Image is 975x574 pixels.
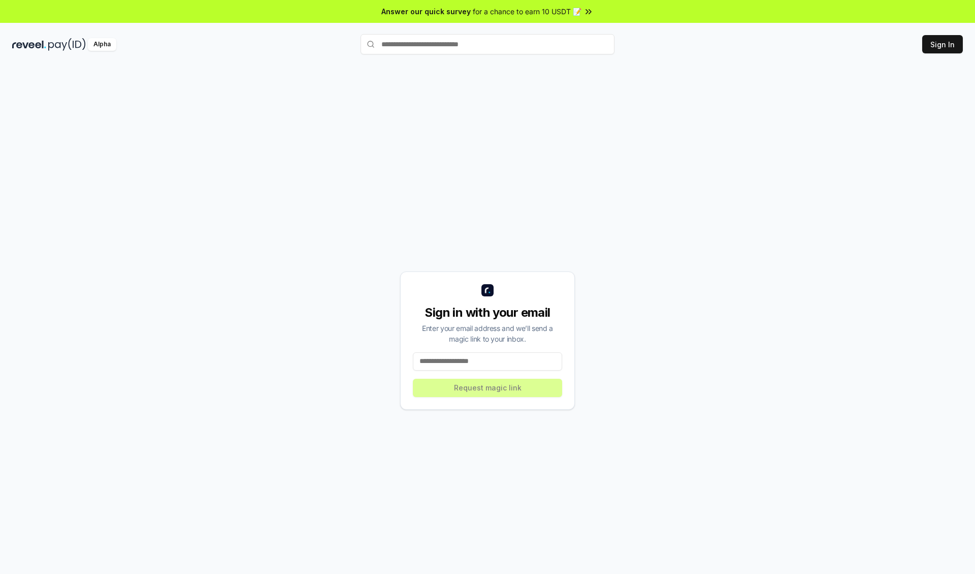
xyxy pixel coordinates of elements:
img: reveel_dark [12,38,46,51]
div: Enter your email address and we’ll send a magic link to your inbox. [413,323,562,344]
span: Answer our quick survey [381,6,471,17]
div: Alpha [88,38,116,51]
span: for a chance to earn 10 USDT 📝 [473,6,581,17]
img: pay_id [48,38,86,51]
button: Sign In [922,35,963,53]
img: logo_small [481,284,494,296]
div: Sign in with your email [413,305,562,321]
